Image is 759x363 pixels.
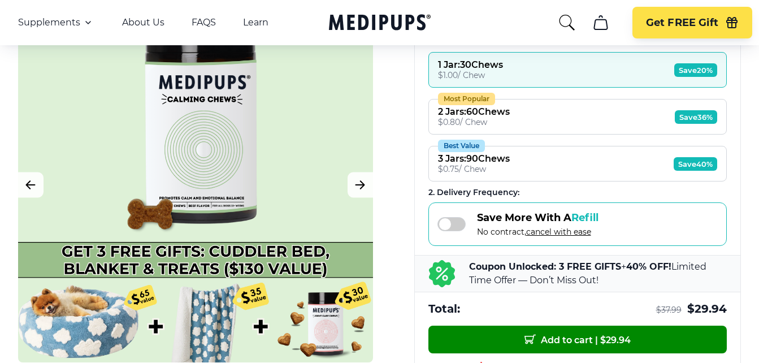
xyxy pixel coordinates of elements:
b: Coupon Unlocked: 3 FREE GIFTS [469,261,621,272]
button: Get FREE Gift [632,7,752,38]
button: cart [587,9,614,36]
span: Save 36% [675,110,717,124]
div: $ 0.75 / Chew [438,164,510,174]
span: Save More With A [477,211,598,224]
a: Learn [243,17,268,28]
div: 1 Jar : 30 Chews [438,59,503,70]
button: 1 Jar:30Chews$1.00/ ChewSave20% [428,52,727,88]
button: Most Popular2 Jars:60Chews$0.80/ ChewSave36% [428,99,727,135]
span: cancel with ease [526,227,591,237]
a: FAQS [192,17,216,28]
span: 2 . Delivery Frequency: [428,187,519,197]
span: Supplements [18,17,80,28]
span: Refill [571,211,598,224]
div: Best Value [438,140,485,152]
span: Get FREE Gift [646,16,718,29]
button: search [558,14,576,32]
div: $ 0.80 / Chew [438,117,510,127]
span: Save 40% [674,157,717,171]
button: Next Image [348,172,373,197]
div: 2 Jars : 60 Chews [438,106,510,117]
div: Most Popular [438,93,495,105]
span: No contract, [477,227,598,237]
a: Medipups [329,12,431,35]
p: + Limited Time Offer — Don’t Miss Out! [469,260,727,287]
span: Total: [428,301,460,317]
span: $ 37.99 [656,305,682,316]
span: Add to cart | $ 29.94 [524,334,631,345]
button: Add to cart | $29.94 [428,326,727,353]
button: Supplements [18,16,95,29]
span: $ 29.94 [687,301,727,317]
b: 40% OFF! [626,261,671,272]
a: About Us [122,17,164,28]
div: $ 1.00 / Chew [438,70,503,80]
div: 3 Jars : 90 Chews [438,153,510,164]
span: Save 20% [674,63,717,77]
button: Best Value3 Jars:90Chews$0.75/ ChewSave40% [428,146,727,181]
button: Previous Image [18,172,44,197]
